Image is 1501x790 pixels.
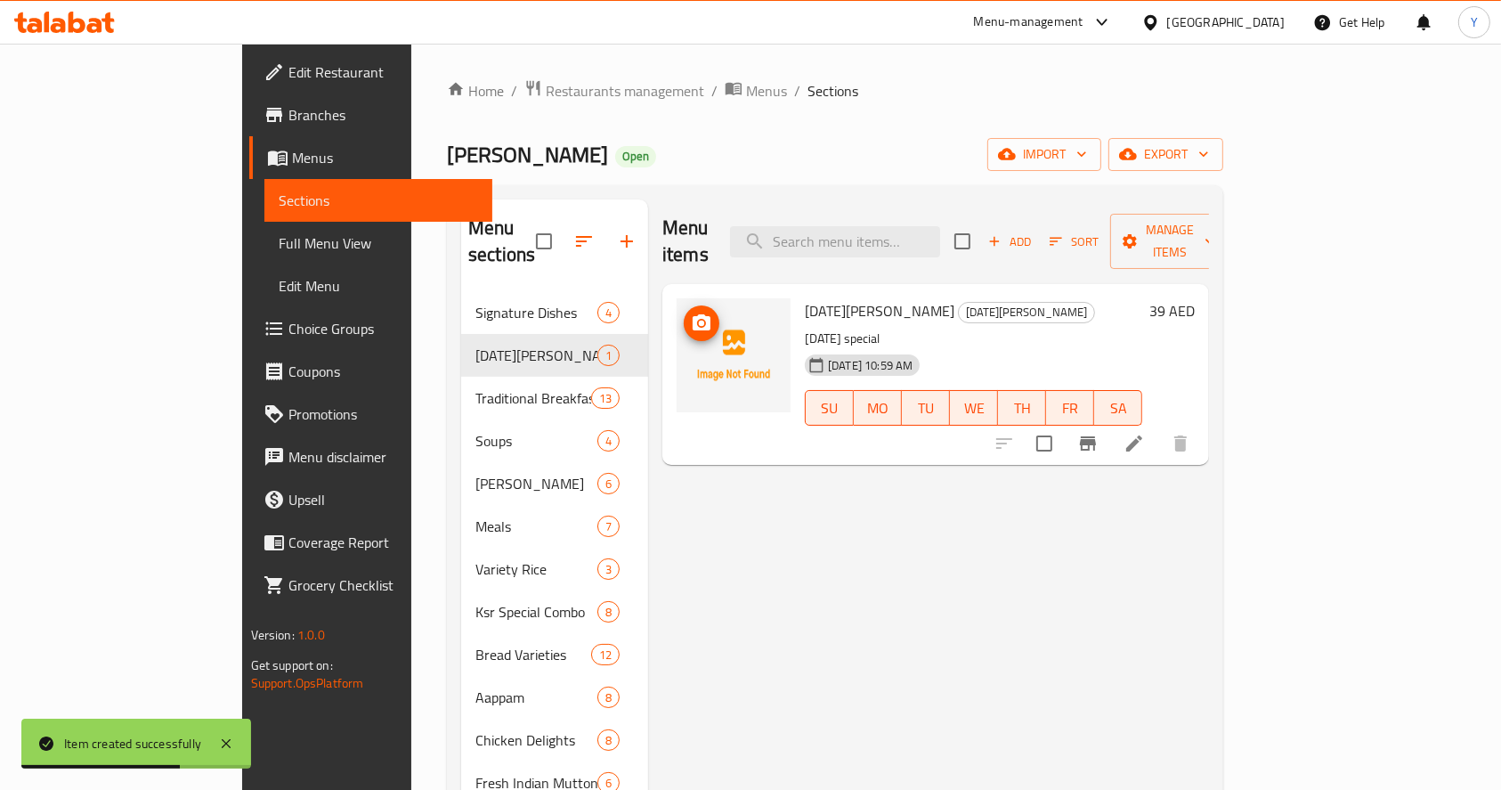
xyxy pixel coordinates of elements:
[813,395,847,421] span: SU
[909,395,943,421] span: TU
[461,505,648,548] div: Meals7
[249,51,493,94] a: Edit Restaurant
[598,689,619,706] span: 8
[957,395,991,421] span: WE
[288,489,479,510] span: Upsell
[475,473,597,494] span: [PERSON_NAME]
[615,149,656,164] span: Open
[597,516,620,537] div: items
[987,138,1101,171] button: import
[1108,138,1223,171] button: export
[944,223,981,260] span: Select section
[597,558,620,580] div: items
[730,226,940,257] input: search
[591,644,620,665] div: items
[1026,425,1063,462] span: Select to update
[861,395,895,421] span: MO
[805,390,854,426] button: SU
[264,179,493,222] a: Sections
[1046,390,1094,426] button: FR
[249,136,493,179] a: Menus
[249,393,493,436] a: Promotions
[251,672,364,695] a: Support.OpsPlatform
[974,12,1083,33] div: Menu-management
[605,220,648,263] button: Add section
[461,291,648,334] div: Signature Dishes4
[288,403,479,425] span: Promotions
[677,298,791,412] img: Onam Sadhya
[475,516,597,537] span: Meals
[249,94,493,136] a: Branches
[475,345,597,366] span: [DATE][PERSON_NAME]
[1167,12,1285,32] div: [GEOGRAPHIC_DATA]
[525,223,563,260] span: Select all sections
[725,79,787,102] a: Menus
[249,307,493,350] a: Choice Groups
[598,305,619,322] span: 4
[986,232,1034,252] span: Add
[292,147,479,168] span: Menus
[475,430,597,452] div: Soups
[902,390,950,426] button: TU
[249,521,493,564] a: Coverage Report
[591,387,620,409] div: items
[1094,390,1142,426] button: SA
[598,518,619,535] span: 7
[746,80,787,102] span: Menus
[807,80,858,102] span: Sections
[998,390,1046,426] button: TH
[511,80,517,102] li: /
[288,61,479,83] span: Edit Restaurant
[1050,232,1099,252] span: Sort
[249,350,493,393] a: Coupons
[598,604,619,621] span: 8
[288,361,479,382] span: Coupons
[461,719,648,761] div: Chicken Delights8
[251,623,295,647] span: Version:
[684,305,719,341] button: upload picture
[468,215,536,268] h2: Menu sections
[597,345,620,366] div: items
[447,134,608,175] span: [PERSON_NAME]
[264,265,493,307] a: Edit Menu
[805,297,954,324] span: [DATE][PERSON_NAME]
[597,729,620,751] div: items
[598,561,619,578] span: 3
[1045,228,1103,256] button: Sort
[297,623,325,647] span: 1.0.0
[592,647,619,664] span: 12
[1110,214,1229,269] button: Manage items
[1149,298,1195,323] h6: 39 AED
[597,473,620,494] div: items
[251,654,333,677] span: Get support on:
[461,676,648,719] div: Aappam8
[1124,433,1145,454] a: Edit menu item
[475,387,591,409] span: Traditional Breakfast
[475,644,591,665] span: Bread Varieties
[475,302,597,323] span: Signature Dishes
[597,302,620,323] div: items
[279,232,479,254] span: Full Menu View
[475,687,597,708] span: Aappam
[288,574,479,596] span: Grocery Checklist
[1053,395,1087,421] span: FR
[1067,422,1109,465] button: Branch-specific-item
[524,79,704,102] a: Restaurants management
[959,302,1094,322] span: [DATE][PERSON_NAME]
[615,146,656,167] div: Open
[821,357,920,374] span: [DATE] 10:59 AM
[597,430,620,452] div: items
[598,476,619,493] span: 6
[854,390,902,426] button: MO
[461,590,648,633] div: Ksr Special Combo8
[461,462,648,505] div: [PERSON_NAME]6
[597,601,620,623] div: items
[1005,395,1039,421] span: TH
[475,729,597,751] span: Chicken Delights
[592,390,619,407] span: 13
[1101,395,1135,421] span: SA
[264,222,493,265] a: Full Menu View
